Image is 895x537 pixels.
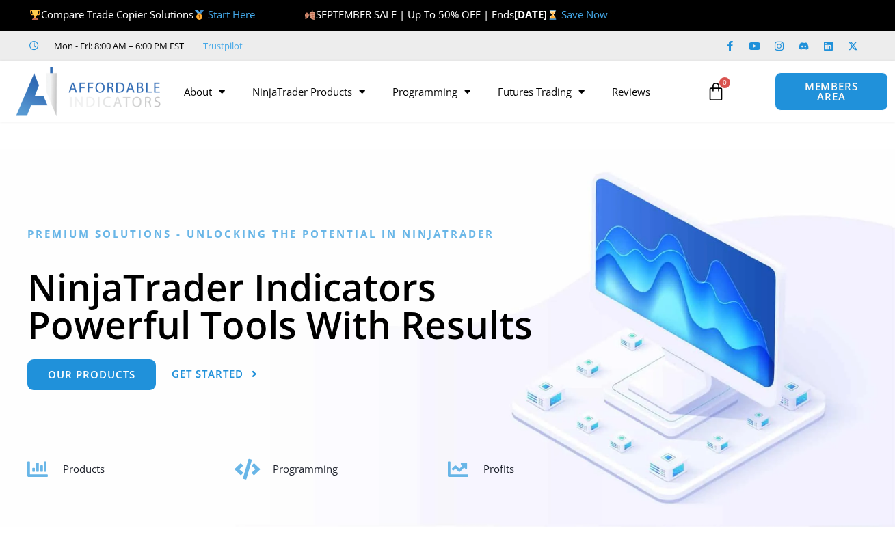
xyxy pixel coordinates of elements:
span: SEPTEMBER SALE | Up To 50% OFF | Ends [304,8,514,21]
img: ⌛ [548,10,558,20]
a: Trustpilot [203,38,243,54]
nav: Menu [170,76,699,107]
h6: Premium Solutions - Unlocking the Potential in NinjaTrader [27,228,868,240]
span: Mon - Fri: 8:00 AM – 6:00 PM EST [51,38,184,54]
span: Our Products [48,370,135,380]
a: Our Products [27,359,156,390]
a: Get Started [172,359,258,390]
span: Get Started [172,369,243,379]
a: Reviews [598,76,664,107]
a: MEMBERS AREA [775,72,888,111]
span: Compare Trade Copier Solutions [29,8,255,21]
span: MEMBERS AREA [789,81,874,102]
a: Programming [379,76,484,107]
a: Save Now [561,8,608,21]
span: Profits [483,462,514,476]
strong: [DATE] [514,8,561,21]
span: Programming [273,462,338,476]
a: Futures Trading [484,76,598,107]
span: Products [63,462,105,476]
a: NinjaTrader Products [239,76,379,107]
a: 0 [686,72,746,111]
img: 🥇 [194,10,204,20]
h1: NinjaTrader Indicators Powerful Tools With Results [27,268,868,343]
a: Start Here [208,8,255,21]
img: 🏆 [30,10,40,20]
img: 🍂 [305,10,315,20]
a: About [170,76,239,107]
img: LogoAI | Affordable Indicators – NinjaTrader [16,67,163,116]
span: 0 [719,77,730,88]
